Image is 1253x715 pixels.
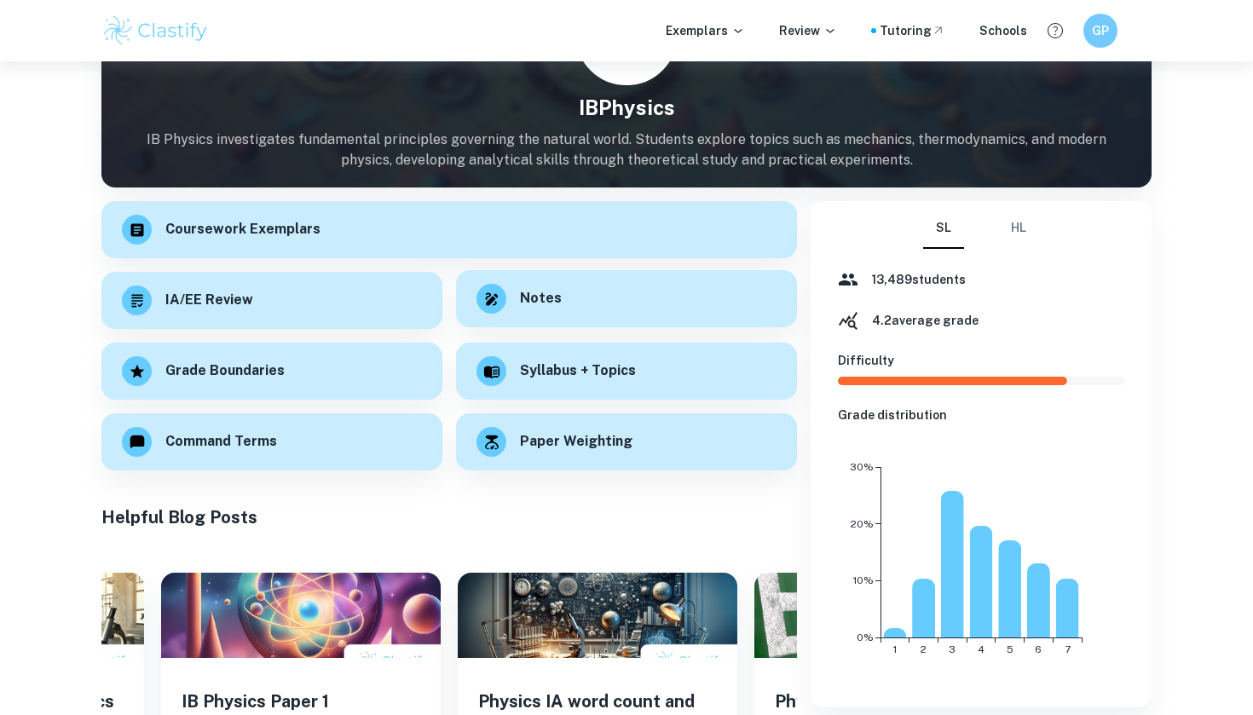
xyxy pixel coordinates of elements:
[978,643,984,655] tspan: 4
[1091,21,1111,40] h6: GP
[1083,14,1117,48] button: GP
[998,208,1039,249] button: HL
[850,461,874,473] tspan: 30%
[872,311,979,330] h6: 4.2 average grade
[851,518,874,530] tspan: 20%
[779,21,837,40] p: Review
[520,360,636,382] h6: Syllabus + Topics
[838,351,1124,370] h6: Difficulty
[880,21,945,40] a: Tutoring
[923,208,964,249] button: SL
[165,431,277,453] h6: Command Terms
[101,505,797,530] h5: Helpful Blog Posts
[456,272,797,329] a: Notes
[101,14,210,48] img: Clastify logo
[872,270,966,289] h6: 13,489 students
[165,360,285,382] h6: Grade Boundaries
[101,343,442,400] a: Grade Boundaries
[520,288,562,309] h6: Notes
[921,643,927,655] tspan: 2
[949,643,956,655] tspan: 3
[893,643,897,655] tspan: 1
[520,431,632,453] h6: Paper Weighting
[456,413,797,470] a: Paper Weighting
[165,290,253,311] h6: IA/EE Review
[857,631,874,643] tspan: 0%
[666,21,745,40] p: Exemplars
[101,201,797,258] a: Coursework Exemplars
[1041,16,1070,45] button: Help and Feedback
[101,130,1152,170] p: IB Physics investigates fundamental principles governing the natural world. Students explore topi...
[101,92,1152,123] h4: IB Physics
[838,406,1124,424] h6: Grade distribution
[1007,643,1013,655] tspan: 5
[182,689,420,714] h5: IB Physics Paper 1
[754,573,1034,658] img: Physics IA Topic Ideas + Examples
[165,219,320,240] h6: Coursework Exemplars
[161,573,441,658] img: IB Physics Paper 1
[456,343,797,400] a: Syllabus + Topics
[458,573,737,658] img: Physics IA word count and page limit [2025 updated]
[1035,643,1042,655] tspan: 6
[853,574,874,586] tspan: 10%
[101,272,442,329] a: IA/EE Review
[1065,643,1071,655] tspan: 7
[101,413,442,470] a: Command Terms
[979,21,1027,40] a: Schools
